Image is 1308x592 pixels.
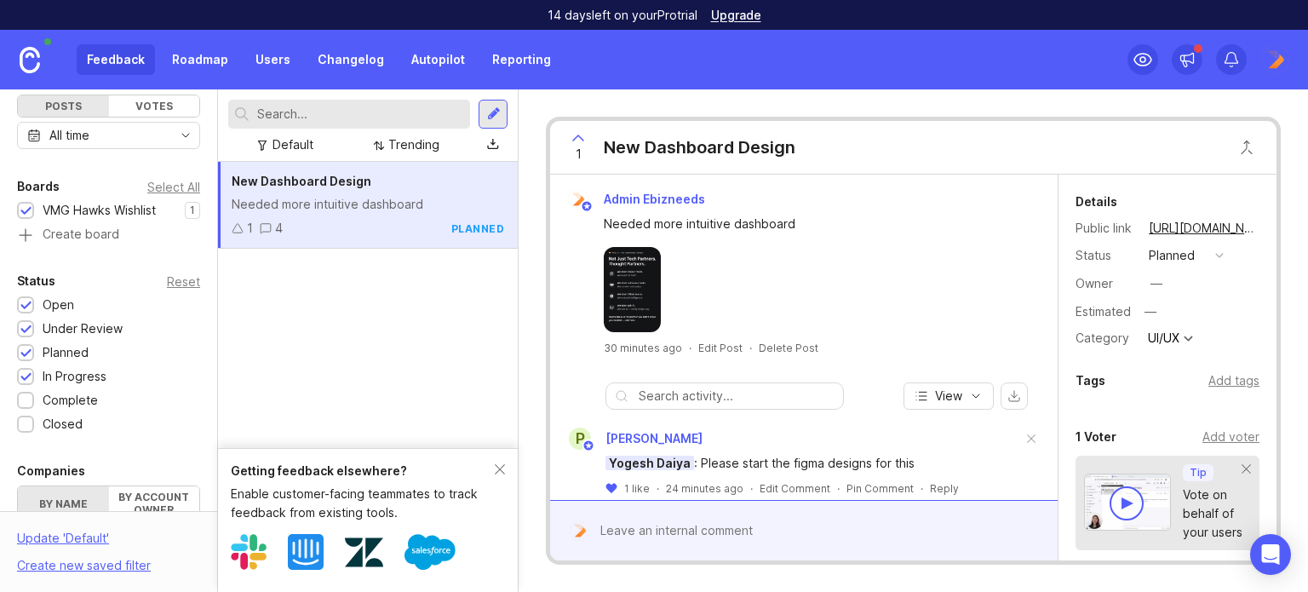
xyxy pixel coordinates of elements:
p: Tip [1190,466,1207,480]
span: Admin Ebizneeds [604,192,705,206]
span: Yogesh Daiya [605,456,694,470]
div: · [749,341,752,355]
a: Roadmap [162,44,238,75]
img: Admin Ebizneeds [567,188,589,210]
span: New Dashboard Design [232,174,371,188]
img: member badge [581,200,594,213]
div: Posts [18,95,109,117]
a: Create board [17,228,200,244]
div: Estimated [1076,306,1131,318]
div: All time [49,126,89,145]
div: Complete [43,391,98,410]
a: Reporting [482,44,561,75]
span: View [935,388,962,405]
div: P [569,428,591,450]
div: : Please start the figma designs for this [605,454,1022,473]
div: Open Intercom Messenger [1250,534,1291,575]
button: 1 like [605,481,650,496]
img: https://canny-assets.io/images/fcc92355312e1b4793e9497ad4de9c16.png [604,247,661,332]
div: Planned [43,343,89,362]
div: Votes [109,95,200,117]
a: Upgrade [711,9,761,21]
img: Zendesk logo [345,533,383,572]
div: Status [17,271,55,291]
a: Autopilot [401,44,475,75]
img: video-thumbnail-vote-d41b83416815613422e2ca741bf692cc.jpg [1084,474,1171,531]
div: Vote on behalf of your users [1183,486,1242,542]
img: Admin Ebizneeds [1260,44,1291,75]
div: · [921,481,923,496]
div: Edit Post [698,341,743,355]
div: 4 [275,219,283,238]
div: Companies [17,461,85,481]
img: Canny Home [20,47,40,73]
div: VMG Hawks Wishlist [43,201,156,220]
div: Details [1076,192,1117,212]
img: Intercom logo [288,534,324,570]
input: Search activity... [639,387,835,405]
div: Tags [1076,371,1105,391]
div: Enable customer-facing teammates to track feedback from existing tools. [231,485,495,522]
label: By account owner [109,486,200,520]
div: Owner [1076,274,1135,293]
div: planned [451,221,505,236]
img: Admin Ebizneeds [569,520,591,542]
a: Admin EbizneedsAdmin Ebizneeds [557,188,719,210]
label: By name [18,486,109,520]
div: Add tags [1208,371,1259,390]
span: [PERSON_NAME] [605,431,703,445]
button: View [904,382,994,410]
div: Create new saved filter [17,556,151,575]
div: 1 Voter [1076,427,1116,447]
div: Closed [43,415,83,434]
div: New Dashboard Design [604,135,795,159]
button: export comments [1001,382,1028,410]
span: 1 [576,145,582,164]
svg: toggle icon [172,129,199,142]
div: Trending [388,135,439,154]
div: Needed more intuitive dashboard [604,215,1024,233]
img: Slack logo [231,534,267,570]
div: Select All [147,182,200,192]
div: Update ' Default ' [17,529,109,556]
a: [URL][DOMAIN_NAME] [1144,217,1259,239]
p: 1 like [624,481,650,496]
input: Search... [257,105,463,124]
div: Default [272,135,313,154]
div: planned [1149,246,1195,265]
div: Pin Comment [846,481,914,496]
div: Reply [930,481,959,496]
img: Salesforce logo [404,526,456,578]
div: Reset [167,277,200,286]
button: Close button [1230,130,1264,164]
div: Getting feedback elsewhere? [231,462,495,480]
div: UI/UX [1148,332,1179,344]
div: In Progress [43,367,106,386]
a: Users [245,44,301,75]
div: · [689,341,691,355]
div: Public link [1076,219,1135,238]
div: Needed more intuitive dashboard [232,195,504,214]
div: Delete Post [759,341,818,355]
p: 14 days left on your Pro trial [548,7,697,24]
div: — [1139,301,1162,323]
div: Category [1076,329,1135,348]
div: Open [43,296,74,314]
a: Changelog [307,44,394,75]
div: Status [1076,246,1135,265]
div: — [1150,274,1162,293]
div: Under Review [43,319,123,338]
a: P[PERSON_NAME] [559,428,703,450]
div: · [837,481,840,496]
a: New Dashboard DesignNeeded more intuitive dashboard14planned [218,162,518,249]
div: · [750,481,753,496]
img: member badge [582,439,595,451]
div: Edit Comment [760,481,830,496]
p: 1 [190,204,195,217]
div: 1 [247,219,253,238]
a: 30 minutes ago [604,341,682,355]
div: Boards [17,176,60,197]
div: Add voter [1202,428,1259,446]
